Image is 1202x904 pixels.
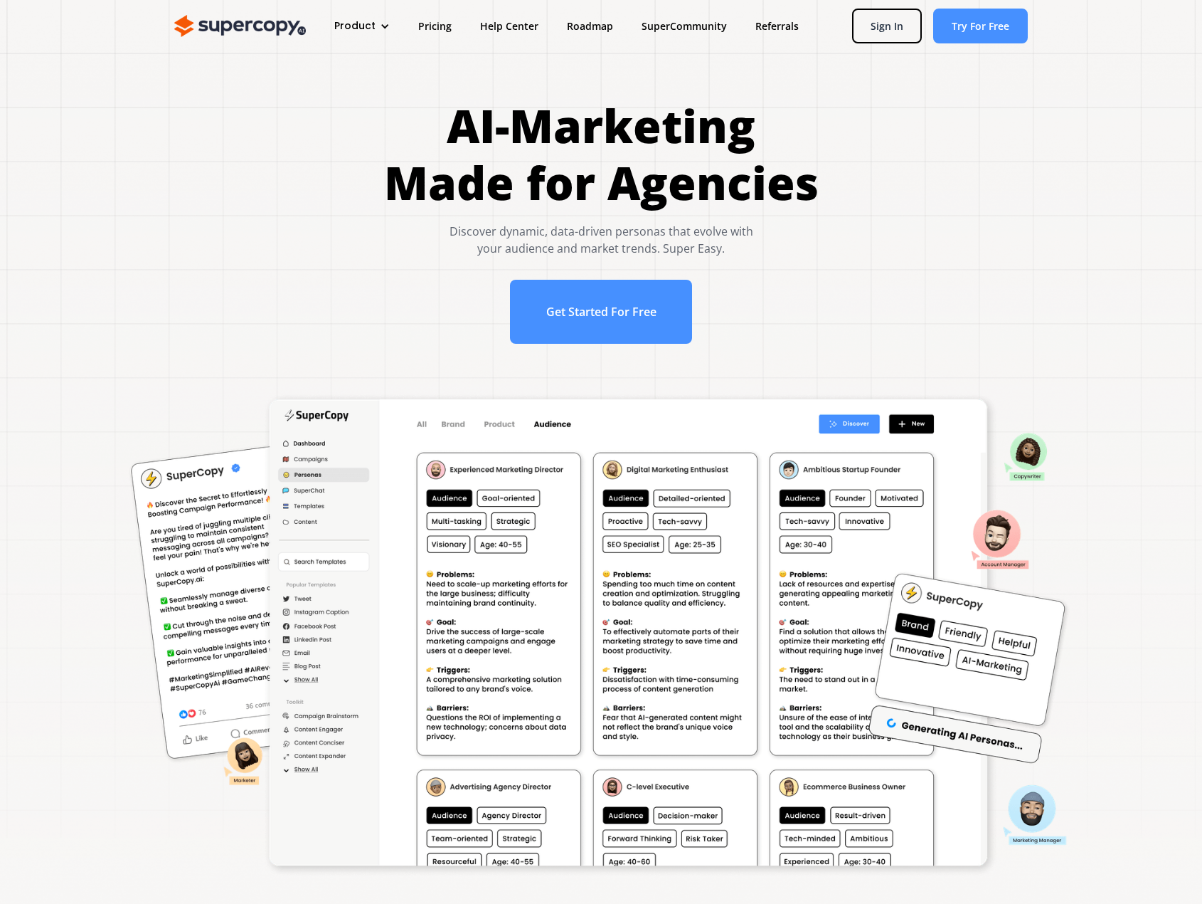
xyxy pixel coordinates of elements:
[933,9,1028,43] a: Try For Free
[320,13,404,39] div: Product
[553,13,627,39] a: Roadmap
[384,98,819,211] h1: AI-Marketing Made for Agencies
[384,223,819,257] div: Discover dynamic, data-driven personas that evolve with your audience and market trends. Super Easy.
[466,13,553,39] a: Help Center
[510,280,693,344] a: Get Started For Free
[334,19,376,33] div: Product
[852,9,922,43] a: Sign In
[404,13,466,39] a: Pricing
[627,13,741,39] a: SuperCommunity
[741,13,813,39] a: Referrals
